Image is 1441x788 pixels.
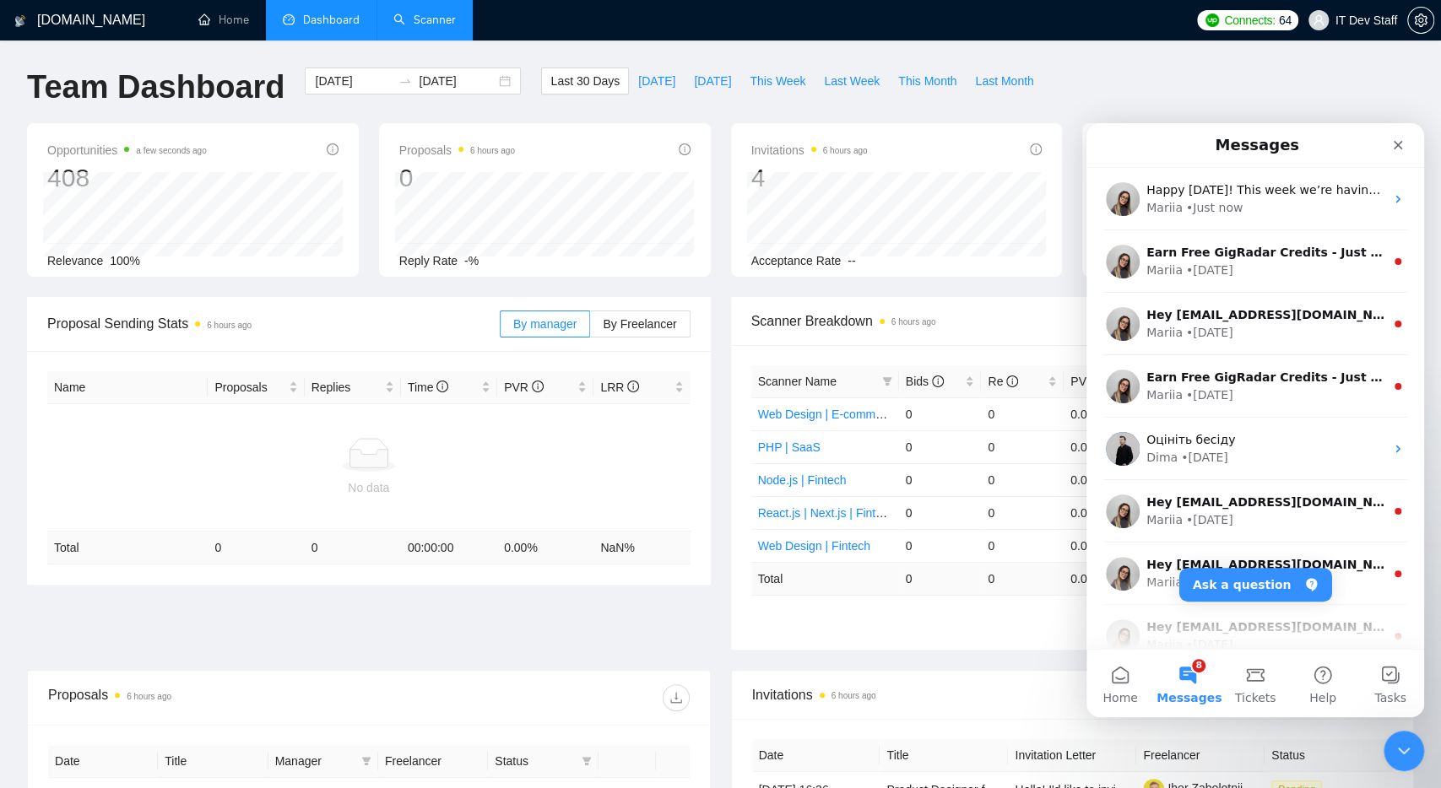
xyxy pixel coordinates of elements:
[1265,739,1393,772] th: Status
[436,381,448,392] span: info-circle
[495,752,574,770] span: Status
[1064,463,1146,496] td: 0.00%
[981,496,1064,529] td: 0
[513,317,577,331] span: By manager
[848,254,855,267] span: --
[110,254,140,267] span: 100%
[679,143,691,155] span: info-circle
[275,752,355,770] span: Manager
[1407,7,1434,34] button: setting
[578,748,595,774] span: filter
[1205,13,1219,27] img: upwork-logo.png
[305,371,401,404] th: Replies
[401,532,497,564] td: 00:00:00
[408,381,448,394] span: Time
[981,529,1064,562] td: 0
[504,381,544,394] span: PVR
[208,532,304,564] td: 0
[1086,123,1424,717] iframe: Intercom live chat
[464,254,479,267] span: -%
[981,430,1064,463] td: 0
[47,140,207,160] span: Opportunities
[889,67,966,94] button: This Month
[1224,11,1275,30] span: Connects:
[663,684,690,711] button: download
[214,378,284,397] span: Proposals
[981,463,1064,496] td: 0
[815,67,889,94] button: Last Week
[283,13,295,25] span: dashboard
[1064,529,1146,562] td: 0.00%
[47,313,500,334] span: Proposal Sending Stats
[694,72,731,90] span: [DATE]
[127,692,171,701] time: 6 hours ago
[751,562,899,595] td: Total
[898,72,956,90] span: This Month
[1064,430,1146,463] td: 0.00%
[1064,562,1146,595] td: 0.00 %
[136,146,206,155] time: a few seconds ago
[47,162,207,194] div: 408
[268,745,378,778] th: Manager
[1136,739,1265,772] th: Freelancer
[899,430,982,463] td: 0
[1407,13,1434,27] a: setting
[550,72,620,90] span: Last 30 Days
[1279,11,1292,30] span: 64
[832,691,876,700] time: 6 hours ago
[758,539,870,553] a: Web Design | Fintech
[399,162,515,194] div: 0
[47,254,103,267] span: Relevance
[48,684,369,711] div: Proposals
[629,67,685,94] button: [DATE]
[899,397,982,430] td: 0
[879,369,896,394] span: filter
[899,496,982,529] td: 0
[899,463,982,496] td: 0
[361,756,371,766] span: filter
[582,756,592,766] span: filter
[603,317,676,331] span: By Freelancer
[198,13,249,27] a: homeHome
[398,74,412,88] span: swap-right
[305,532,401,564] td: 0
[823,146,868,155] time: 6 hours ago
[758,375,837,388] span: Scanner Name
[593,532,690,564] td: NaN %
[1008,739,1136,772] th: Invitation Letter
[207,321,252,330] time: 6 hours ago
[1064,397,1146,430] td: 0.00%
[399,254,458,267] span: Reply Rate
[751,162,868,194] div: 4
[311,378,382,397] span: Replies
[981,397,1064,430] td: 0
[758,440,821,454] a: PHP | SaaS
[1313,14,1325,26] span: user
[158,745,268,778] th: Title
[1064,496,1146,529] td: 0.00%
